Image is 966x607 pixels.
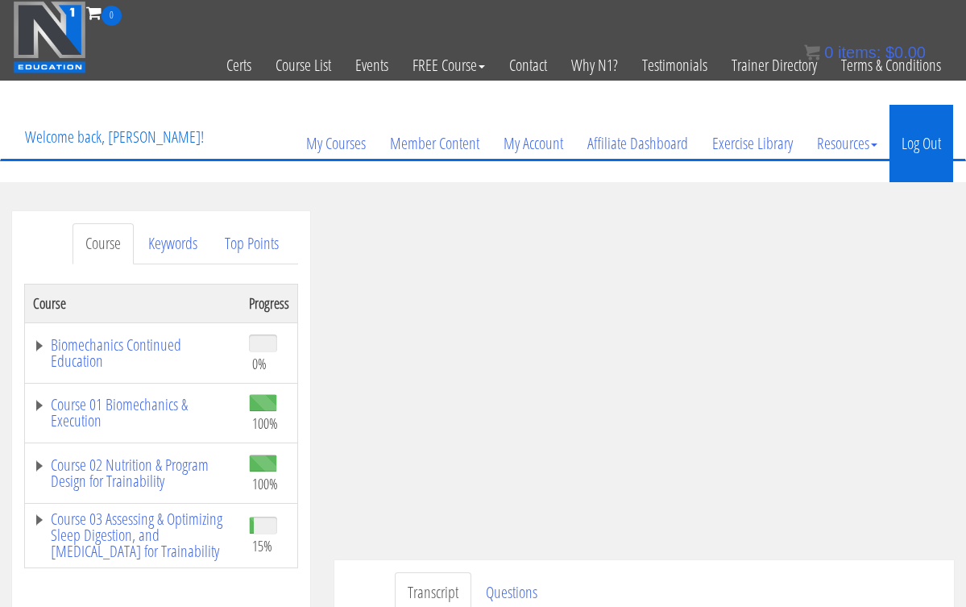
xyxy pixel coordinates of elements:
bdi: 0.00 [885,44,926,61]
a: 0 [86,2,122,23]
span: 15% [252,537,272,555]
span: 0 [102,6,122,26]
a: Certs [214,26,263,105]
img: icon11.png [804,44,820,60]
span: 100% [252,475,278,493]
span: $ [885,44,894,61]
img: n1-education [13,1,86,73]
th: Course [25,284,241,322]
a: Keywords [135,223,210,264]
a: Course 01 Biomechanics & Execution [33,397,233,429]
th: Progress [241,284,298,322]
span: items: [838,44,881,61]
a: Terms & Conditions [829,26,953,105]
a: Testimonials [630,26,719,105]
span: 100% [252,414,278,432]
a: Resources [805,105,889,182]
a: Events [343,26,400,105]
span: 0% [252,355,267,372]
a: Log Out [889,105,953,182]
a: Contact [497,26,559,105]
a: 0 items: $0.00 [804,44,926,61]
a: Course 03 Assessing & Optimizing Sleep Digestion, and [MEDICAL_DATA] for Trainability [33,511,233,559]
a: My Account [491,105,575,182]
a: Top Points [212,223,292,264]
a: Course 02 Nutrition & Program Design for Trainability [33,457,233,489]
a: Member Content [378,105,491,182]
a: Trainer Directory [719,26,829,105]
a: Exercise Library [700,105,805,182]
p: Welcome back, [PERSON_NAME]! [13,105,216,169]
a: Biomechanics Continued Education [33,337,233,369]
a: My Courses [294,105,378,182]
a: Affiliate Dashboard [575,105,700,182]
a: FREE Course [400,26,497,105]
a: Course [73,223,134,264]
a: Why N1? [559,26,630,105]
span: 0 [824,44,833,61]
a: Course List [263,26,343,105]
